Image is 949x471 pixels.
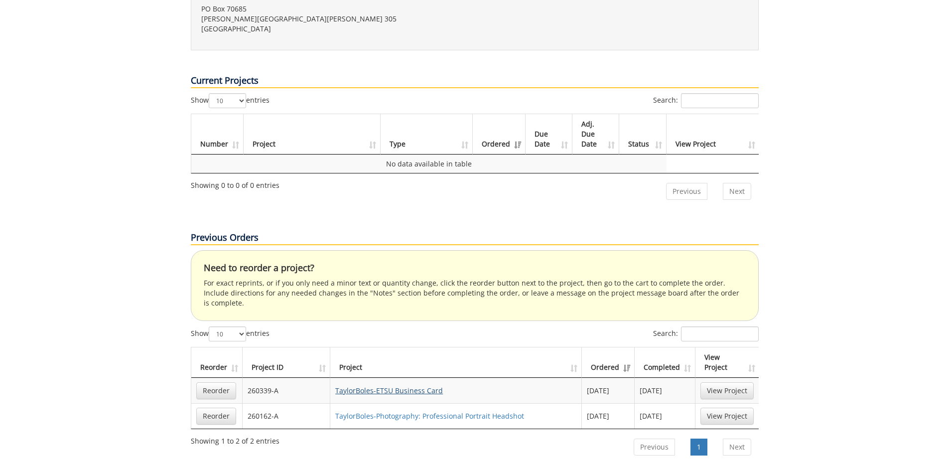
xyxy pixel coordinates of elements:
a: 1 [690,439,707,456]
th: Project: activate to sort column ascending [330,347,582,378]
a: Previous [634,439,675,456]
div: Showing 1 to 2 of 2 entries [191,432,279,446]
td: No data available in table [191,155,667,173]
p: [PERSON_NAME][GEOGRAPHIC_DATA][PERSON_NAME] 305 [201,14,467,24]
td: [DATE] [635,378,695,403]
p: [GEOGRAPHIC_DATA] [201,24,467,34]
a: TaylorBoles-ETSU Business Card [335,386,443,395]
td: [DATE] [582,403,635,429]
th: View Project: activate to sort column ascending [667,114,759,155]
td: 260339-A [243,378,331,403]
h4: Need to reorder a project? [204,263,746,273]
label: Search: [653,93,759,108]
select: Showentries [209,93,246,108]
a: Reorder [196,408,236,425]
a: View Project [700,408,754,425]
th: Ordered: activate to sort column ascending [473,114,526,155]
p: Current Projects [191,74,759,88]
th: Project: activate to sort column ascending [244,114,381,155]
th: Number: activate to sort column ascending [191,114,244,155]
a: Reorder [196,382,236,399]
th: Ordered: activate to sort column ascending [582,347,635,378]
input: Search: [681,93,759,108]
label: Show entries [191,326,270,341]
th: Due Date: activate to sort column ascending [526,114,572,155]
label: Show entries [191,93,270,108]
th: View Project: activate to sort column ascending [695,347,759,378]
th: Completed: activate to sort column ascending [635,347,695,378]
a: View Project [700,382,754,399]
td: [DATE] [582,378,635,403]
td: 260162-A [243,403,331,429]
th: Type: activate to sort column ascending [381,114,473,155]
th: Status: activate to sort column ascending [619,114,667,155]
th: Adj. Due Date: activate to sort column ascending [572,114,619,155]
a: TaylorBoles-Photography: Professional Portrait Headshot [335,411,524,421]
th: Reorder: activate to sort column ascending [191,347,243,378]
select: Showentries [209,326,246,341]
th: Project ID: activate to sort column ascending [243,347,331,378]
input: Search: [681,326,759,341]
a: Next [723,183,751,200]
p: Previous Orders [191,231,759,245]
label: Search: [653,326,759,341]
td: [DATE] [635,403,695,429]
div: Showing 0 to 0 of 0 entries [191,176,279,190]
p: PO Box 70685 [201,4,467,14]
a: Next [723,439,751,456]
p: For exact reprints, or if you only need a minor text or quantity change, click the reorder button... [204,278,746,308]
a: Previous [666,183,707,200]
